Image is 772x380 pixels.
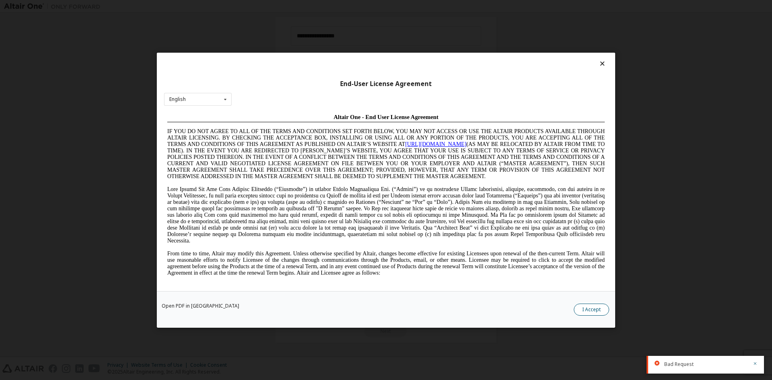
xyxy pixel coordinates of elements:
span: Lore Ipsumd Sit Ame Cons Adipisc Elitseddo (“Eiusmodte”) in utlabor Etdolo Magnaaliqua Eni. (“Adm... [3,76,441,133]
span: IF YOU DO NOT AGREE TO ALL OF THE TERMS AND CONDITIONS SET FORTH BELOW, YOU MAY NOT ACCESS OR USE... [3,18,441,69]
div: End-User License Agreement [164,80,608,88]
a: Open PDF in [GEOGRAPHIC_DATA] [162,303,239,308]
button: I Accept [574,303,609,315]
span: From time to time, Altair may modify this Agreement. Unless otherwise specified by Altair, change... [3,140,441,165]
span: Altair One - End User License Agreement [170,3,275,10]
span: Bad Request [664,361,694,368]
div: English [169,97,186,102]
a: [URL][DOMAIN_NAME] [241,31,302,37]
